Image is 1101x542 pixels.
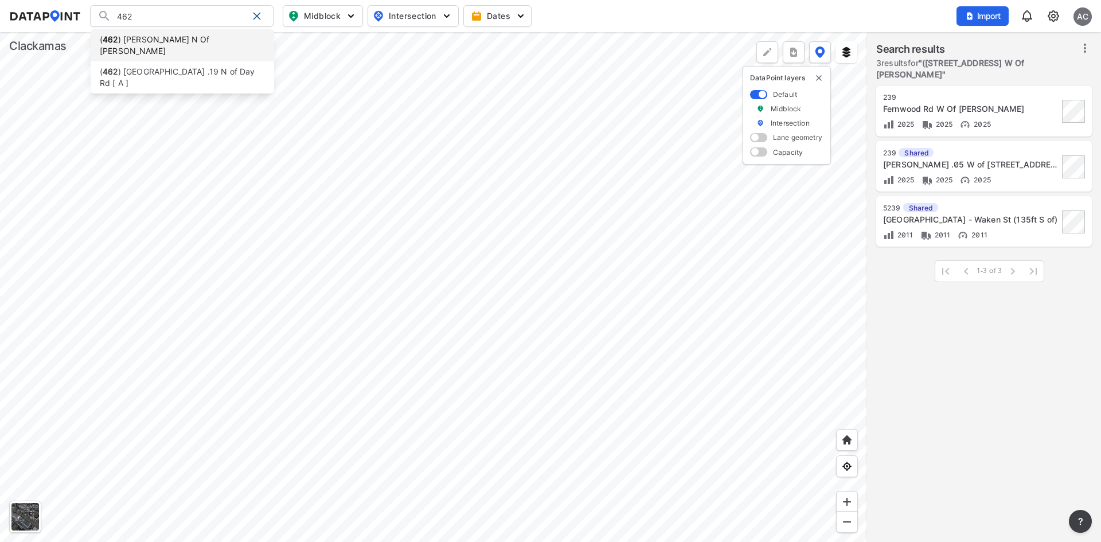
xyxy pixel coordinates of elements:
div: Fernwood Rd W Of Callahan [883,103,1059,115]
img: 5YPKRKmlfpI5mqlR8AD95paCi+0kK1fRFDJSaMmawlwaeJcJwk9O2fotCW5ve9gAAAAASUVORK5CYII= [345,10,357,22]
a: Import [956,10,1014,21]
span: 2025 [895,120,915,128]
img: Volume count [883,174,895,186]
img: Vehicle speed [959,174,971,186]
img: data-point-layers.37681fc9.svg [815,46,825,58]
span: 2025 [895,176,915,184]
div: View my location [836,455,858,477]
label: Intersection [771,118,810,128]
img: map_pin_int.54838e6b.svg [372,9,385,23]
button: more [1069,510,1092,533]
div: 5239 [883,203,1059,213]
img: zeq5HYn9AnE9l6UmnFLPAAAAAElFTkSuQmCC [841,461,853,472]
img: MAAAAAElFTkSuQmCC [841,516,853,528]
button: Midblock [283,5,363,27]
img: Volume count [883,119,895,130]
img: Vehicle class [922,119,933,130]
label: 3 results for [876,57,1078,80]
span: 2011 [969,231,987,239]
img: Vehicle class [920,229,932,241]
strong: 462 [103,34,118,44]
span: Last Page [1023,261,1044,282]
span: Dates [473,10,524,22]
img: +Dz8AAAAASUVORK5CYII= [762,46,773,58]
img: Vehicle speed [959,119,971,130]
img: map_pin_mid.602f9df1.svg [287,9,300,23]
div: Clackamas [9,38,67,54]
img: marker_Midblock.5ba75e30.svg [756,104,764,114]
span: 2025 [971,176,991,184]
button: External layers [835,41,857,63]
span: 2025 [933,120,953,128]
button: Import [956,6,1009,26]
div: 178th Ave - Waken St (135ft S of) [883,214,1059,225]
strong: 462 [103,67,118,76]
label: Default [773,89,797,99]
span: " ([STREET_ADDRESS] W Of [PERSON_NAME] " [876,58,1024,79]
img: Volume count [883,229,895,241]
p: DataPoint layers [750,73,823,83]
img: dataPointLogo.9353c09d.svg [9,10,81,22]
div: 239 [883,93,1059,102]
span: ? [1076,514,1085,528]
img: calendar-gold.39a51dde.svg [471,10,482,22]
div: 239 [883,148,1059,158]
span: Intersection [373,9,451,23]
span: 2011 [895,231,913,239]
span: Next Page [1002,261,1023,282]
div: Toggle basemap [9,501,41,533]
div: Polygon tool [756,41,778,63]
button: Dates [463,5,532,27]
li: ( ) [GEOGRAPHIC_DATA] .19 N of Day Rd [ A ] [91,61,274,93]
div: Clear search [248,7,266,25]
span: Midblock [288,9,356,23]
img: xqJnZQTG2JQi0x5lvmkeSNbbgIiQD62bqHG8IfrOzanD0FsRdYrij6fAAAAAElFTkSuQmCC [788,46,799,58]
div: AC [1073,7,1092,26]
button: delete [814,73,823,83]
div: Home [836,429,858,451]
label: Search results [876,41,1078,57]
span: 2025 [933,176,953,184]
img: Vehicle speed [957,229,969,241]
span: 2011 [932,231,951,239]
label: Capacity [773,147,803,157]
div: Zoom in [836,491,858,513]
img: file_add.62c1e8a2.svg [965,11,974,21]
label: Midblock [771,104,801,114]
img: 5YPKRKmlfpI5mqlR8AD95paCi+0kK1fRFDJSaMmawlwaeJcJwk9O2fotCW5ve9gAAAAASUVORK5CYII= [515,10,526,22]
img: Vehicle class [922,174,933,186]
li: ( ) [PERSON_NAME] N Of [PERSON_NAME] [91,29,274,61]
img: layers.ee07997e.svg [841,46,852,58]
div: Walker Rd .05 W of 123rd Ave [ A ] [883,159,1059,170]
span: 2025 [971,120,991,128]
input: Search [111,7,248,25]
img: close-external-leyer.3061a1c7.svg [814,73,823,83]
img: 8A77J+mXikMhHQAAAAASUVORK5CYII= [1020,9,1034,23]
img: marker_Intersection.6861001b.svg [756,118,764,128]
span: Previous Page [956,261,977,282]
img: 5YPKRKmlfpI5mqlR8AD95paCi+0kK1fRFDJSaMmawlwaeJcJwk9O2fotCW5ve9gAAAAASUVORK5CYII= [441,10,452,22]
label: Lane geometry [773,132,822,142]
button: Intersection [368,5,459,27]
span: Import [963,10,1002,22]
img: +XpAUvaXAN7GudzAAAAAElFTkSuQmCC [841,434,853,446]
span: First Page [935,261,956,282]
img: cids17cp3yIFEOpj3V8A9qJSH103uA521RftCD4eeui4ksIb+krbm5XvIjxD52OS6NWLn9gAAAAAElFTkSuQmCC [1047,9,1060,23]
button: more [783,41,805,63]
span: Shared [899,148,934,157]
span: 1-3 of 3 [977,267,1002,276]
span: Shared [903,203,938,212]
div: Zoom out [836,511,858,533]
img: ZvzfEJKXnyWIrJytrsY285QMwk63cM6Drc+sIAAAAASUVORK5CYII= [841,496,853,508]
